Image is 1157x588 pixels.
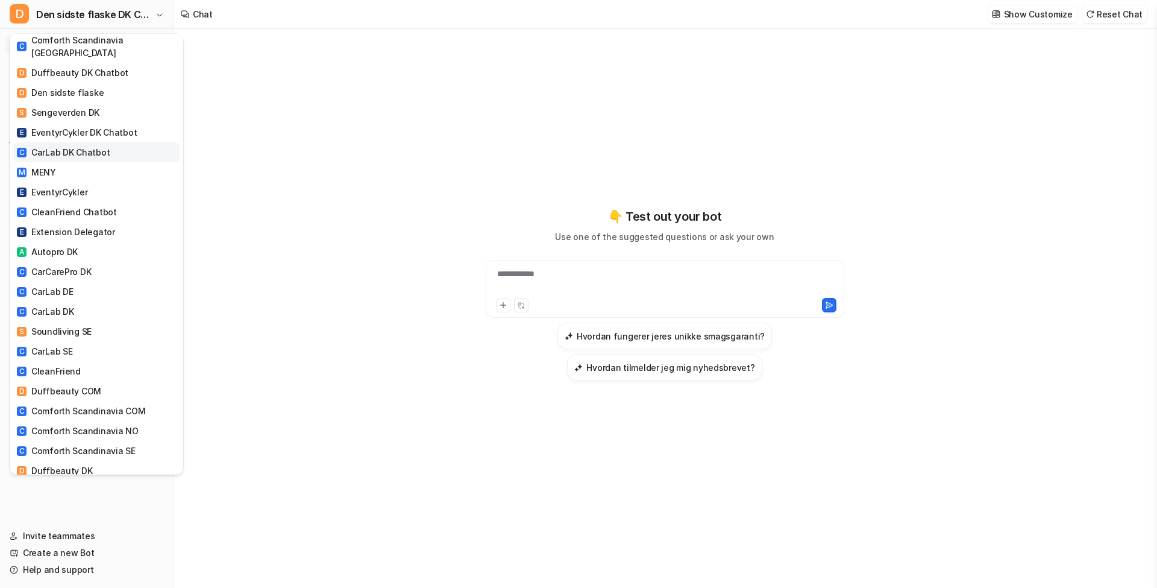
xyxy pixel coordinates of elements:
div: Den sidste flaske [17,86,104,99]
div: CleanFriend Chatbot [17,206,117,218]
div: CleanFriend [17,365,81,378]
span: E [17,128,27,138]
div: EventyrCykler DK Chatbot [17,126,137,139]
span: C [17,148,27,157]
span: Den sidste flaske DK Chatbot [36,6,152,23]
span: E [17,188,27,197]
span: C [17,426,27,436]
span: D [17,88,27,98]
span: C [17,347,27,356]
div: Sengeverden DK [17,106,99,119]
div: Extension Delegator [17,226,115,238]
span: C [17,207,27,217]
span: S [17,108,27,118]
span: D [17,68,27,78]
span: C [17,287,27,297]
div: Duffbeauty DK [17,464,92,477]
div: Duffbeauty DK Chatbot [17,66,128,79]
div: CarLab SE [17,345,72,358]
span: M [17,168,27,177]
span: A [17,247,27,257]
span: C [17,267,27,277]
div: DDen sidste flaske DK Chatbot [10,34,183,475]
div: CarLab DE [17,285,73,298]
div: Comforth Scandinavia SE [17,444,136,457]
span: D [17,466,27,476]
div: Comforth Scandinavia COM [17,405,145,417]
div: Soundliving SE [17,325,92,338]
div: CarCarePro DK [17,265,91,278]
span: D [17,387,27,396]
span: C [17,307,27,317]
div: Autopro DK [17,245,78,258]
span: C [17,406,27,416]
div: Duffbeauty COM [17,385,101,397]
div: CarLab DK [17,305,74,318]
div: MENY [17,166,56,179]
div: Comforth Scandinavia NO [17,425,139,437]
span: C [17,42,27,51]
div: EventyrCykler [17,186,87,198]
span: C [17,367,27,376]
span: D [10,4,29,24]
span: S [17,327,27,337]
div: CarLab DK Chatbot [17,146,110,159]
span: E [17,227,27,237]
span: C [17,446,27,456]
div: Comforth Scandinavia [GEOGRAPHIC_DATA] [17,34,176,59]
